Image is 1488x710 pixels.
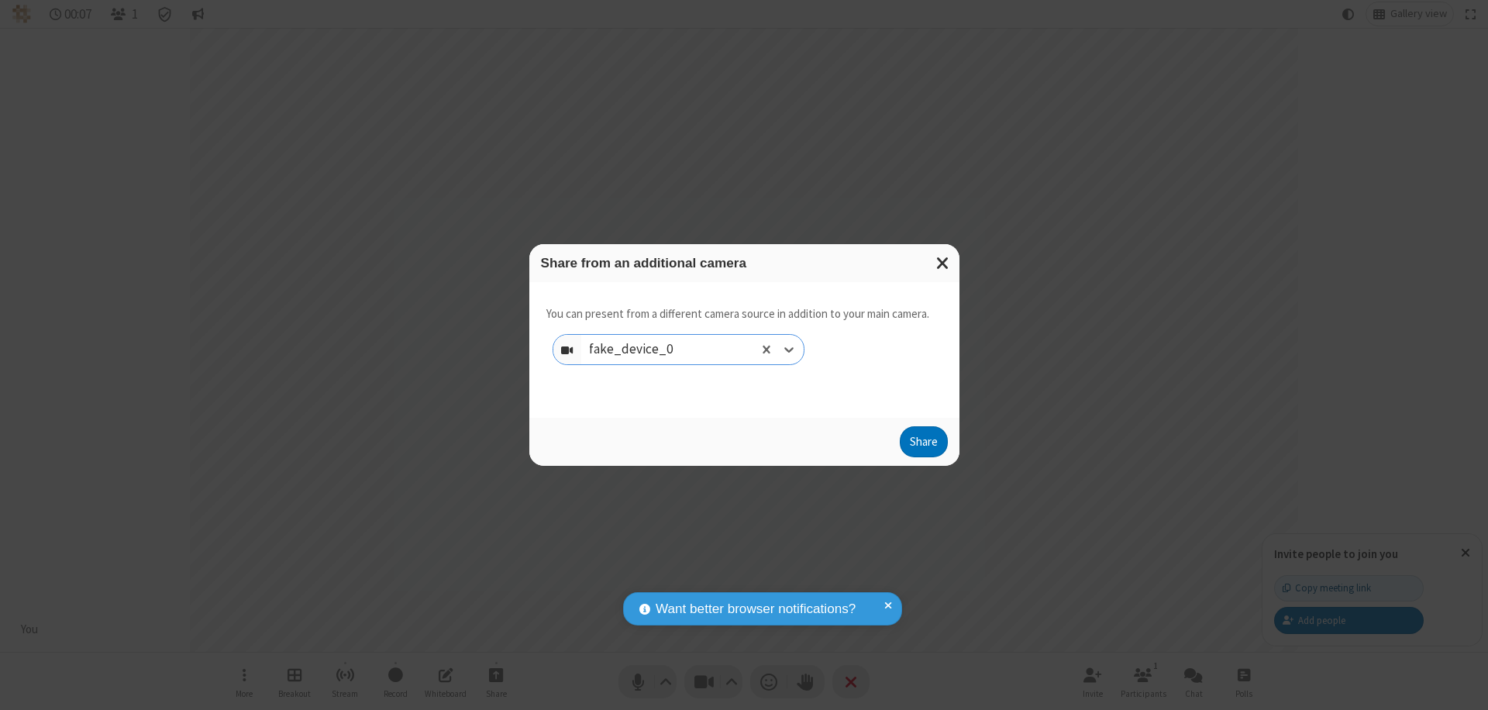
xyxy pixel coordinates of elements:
button: Share [900,426,948,457]
button: Close modal [927,244,959,282]
div: fake_device_0 [589,340,700,360]
h3: Share from an additional camera [541,256,948,271]
span: Want better browser notifications? [656,599,856,619]
p: You can present from a different camera source in addition to your main camera. [546,305,929,323]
